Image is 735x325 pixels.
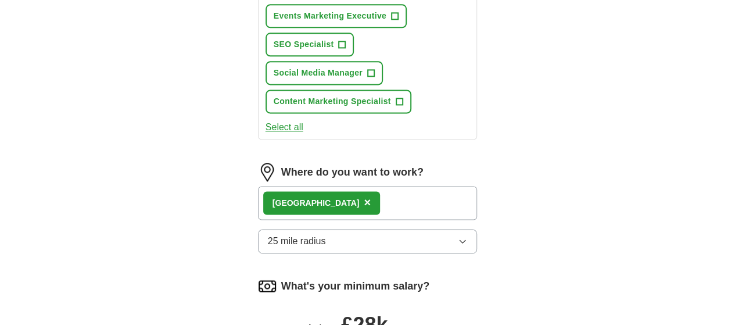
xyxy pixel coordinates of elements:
button: 25 mile radius [258,229,478,253]
div: [GEOGRAPHIC_DATA] [273,197,360,209]
span: Social Media Manager [274,67,363,79]
img: location.png [258,163,277,181]
button: × [364,194,371,212]
button: SEO Specialist [266,33,354,56]
span: Content Marketing Specialist [274,95,391,108]
label: What's your minimum salary? [281,278,429,294]
button: Events Marketing Executive [266,4,407,28]
span: 25 mile radius [268,234,326,248]
span: Events Marketing Executive [274,10,386,22]
button: Social Media Manager [266,61,383,85]
button: Select all [266,120,303,134]
span: SEO Specialist [274,38,334,51]
span: × [364,196,371,209]
img: salary.png [258,277,277,295]
label: Where do you want to work? [281,165,424,180]
button: Content Marketing Specialist [266,90,411,113]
